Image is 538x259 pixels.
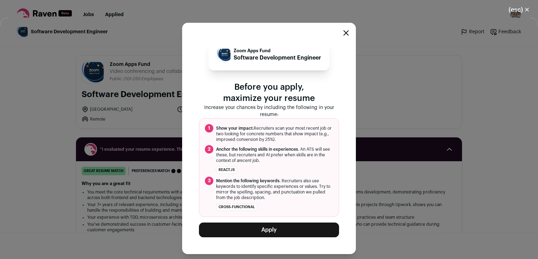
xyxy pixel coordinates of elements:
[199,104,339,118] p: Increase your chances by including the following in your resume:
[216,179,280,183] span: Mention the following keywords
[216,203,257,211] li: cross-functional
[216,178,333,200] span: . Recruiters also use keywords to identify specific experiences or values. Try to mirror the spel...
[216,125,333,142] span: Recruiters scan your most recent job or two looking for concrete numbers that show impact (e.g., ...
[234,48,321,54] p: Zoom Apps Fund
[216,166,237,174] li: React.js
[205,177,213,185] span: 3
[199,223,339,237] button: Apply
[217,49,230,61] img: 33bbecf70ac6b4c04a9f175ac9cf30e0480b8a135825ed336af066b7b2c51798.jpg
[205,124,213,132] span: 1
[500,2,538,18] button: Close modal
[239,158,260,163] i: recent job.
[199,82,339,104] p: Before you apply, maximize your resume
[343,30,349,36] button: Close modal
[216,126,254,130] span: Show your impact.
[216,146,333,163] span: . An ATS will see these, but recruiters and AI prefer when skills are in the context of a
[234,54,321,62] p: Software Development Engineer
[205,145,213,154] span: 2
[216,147,298,151] span: Anchor the following skills in experiences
